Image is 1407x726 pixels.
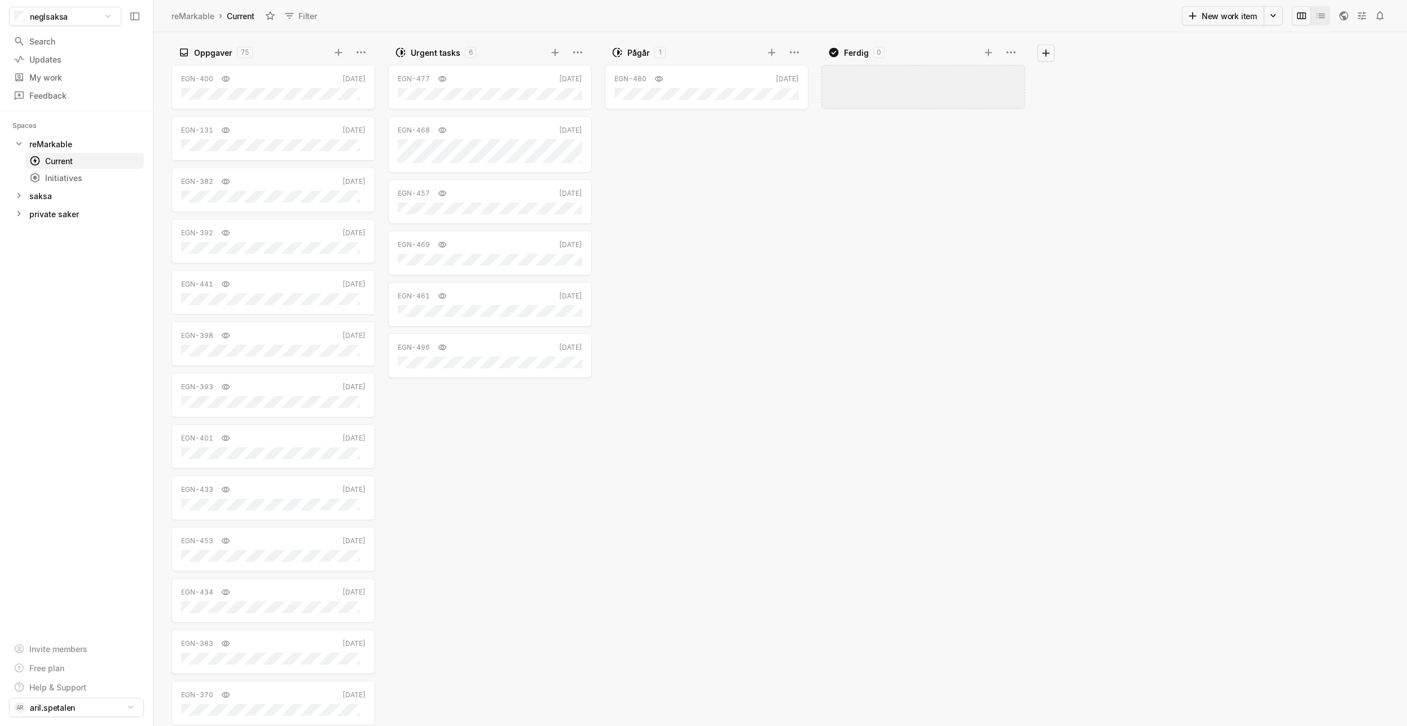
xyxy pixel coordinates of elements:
[172,215,375,267] div: EGN-392[DATE]
[169,8,217,24] a: reMarkable
[559,342,582,353] div: [DATE]
[25,153,144,169] a: Current
[342,331,366,341] div: [DATE]
[9,206,144,222] a: private saker
[9,659,144,676] a: Free plan
[30,11,68,23] span: neglsaksa
[342,279,366,289] div: [DATE]
[12,120,50,131] div: Spaces
[605,61,814,726] div: grid
[411,47,460,59] div: Urgent tasks
[342,690,366,700] div: [DATE]
[821,61,1030,726] div: grid
[9,640,144,657] a: Invite members
[342,587,366,597] div: [DATE]
[25,170,144,186] a: Initiatives
[16,702,23,713] span: AR
[172,164,375,215] div: EGN-382[DATE]
[398,291,430,301] div: EGN-461
[342,485,366,495] div: [DATE]
[181,74,213,84] div: EGN-400
[172,626,375,677] div: EGN-383[DATE]
[181,331,213,341] div: EGN-398
[398,188,430,199] div: EGN-457
[172,424,375,469] a: EGN-401[DATE]
[559,240,582,250] div: [DATE]
[9,136,144,152] a: reMarkable
[388,65,592,109] a: EGN-477[DATE]
[342,125,366,135] div: [DATE]
[194,47,232,59] div: Oppgaver
[181,433,213,443] div: EGN-401
[388,227,592,279] div: EGN-469[DATE]
[225,8,257,24] div: Current
[172,116,375,161] a: EGN-131[DATE]
[14,72,139,83] div: My work
[9,87,144,104] a: Feedback
[388,333,592,378] a: EGN-496[DATE]
[9,698,144,717] button: ARaril.spetalen
[181,536,213,546] div: EGN-453
[398,125,430,135] div: EGN-468
[172,476,375,520] a: EGN-433[DATE]
[172,61,380,726] div: grid
[172,267,375,318] div: EGN-441[DATE]
[172,113,375,164] div: EGN-131[DATE]
[172,65,375,109] a: EGN-400[DATE]
[388,282,592,327] a: EGN-461[DATE]
[181,690,213,700] div: EGN-370
[172,472,375,523] div: EGN-433[DATE]
[181,485,213,495] div: EGN-433
[172,168,375,212] a: EGN-382[DATE]
[388,61,592,113] div: EGN-477[DATE]
[559,125,582,135] div: [DATE]
[398,342,430,353] div: EGN-496
[237,47,253,58] div: 75
[342,536,366,546] div: [DATE]
[614,74,647,84] div: EGN-480
[388,176,592,227] div: EGN-457[DATE]
[172,219,375,263] a: EGN-392[DATE]
[14,90,139,102] div: Feedback
[14,36,139,47] div: Search
[342,74,366,84] div: [DATE]
[388,179,592,224] a: EGN-457[DATE]
[14,54,139,65] div: Updates
[172,322,375,366] a: EGN-398[DATE]
[776,74,799,84] div: [DATE]
[181,639,213,649] div: EGN-383
[9,7,121,26] button: neglsaksa
[29,681,86,693] div: Help & Support
[9,188,144,204] a: saksa
[29,208,79,220] div: private saker
[172,630,375,674] a: EGN-383[DATE]
[1292,6,1311,25] button: Change to mode board_view
[388,231,592,275] a: EGN-469[DATE]
[172,578,375,623] a: EGN-434[DATE]
[1292,6,1330,25] div: board and list toggle
[172,527,375,571] a: EGN-453[DATE]
[9,33,144,50] a: Search
[559,74,582,84] div: [DATE]
[181,382,213,392] div: EGN-393
[181,177,213,187] div: EGN-382
[172,270,375,315] a: EGN-441[DATE]
[1311,6,1330,25] button: Change to mode list_view
[172,373,375,417] a: EGN-393[DATE]
[9,51,144,68] a: Updates
[181,228,213,238] div: EGN-392
[29,138,72,150] div: reMarkable
[9,69,144,86] a: My work
[172,10,214,22] div: reMarkable
[172,681,375,725] a: EGN-370[DATE]
[279,7,324,25] button: Filter
[398,74,430,84] div: EGN-477
[172,421,375,472] div: EGN-401[DATE]
[559,291,582,301] div: [DATE]
[844,47,869,59] div: Ferdig
[559,188,582,199] div: [DATE]
[29,155,139,167] div: Current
